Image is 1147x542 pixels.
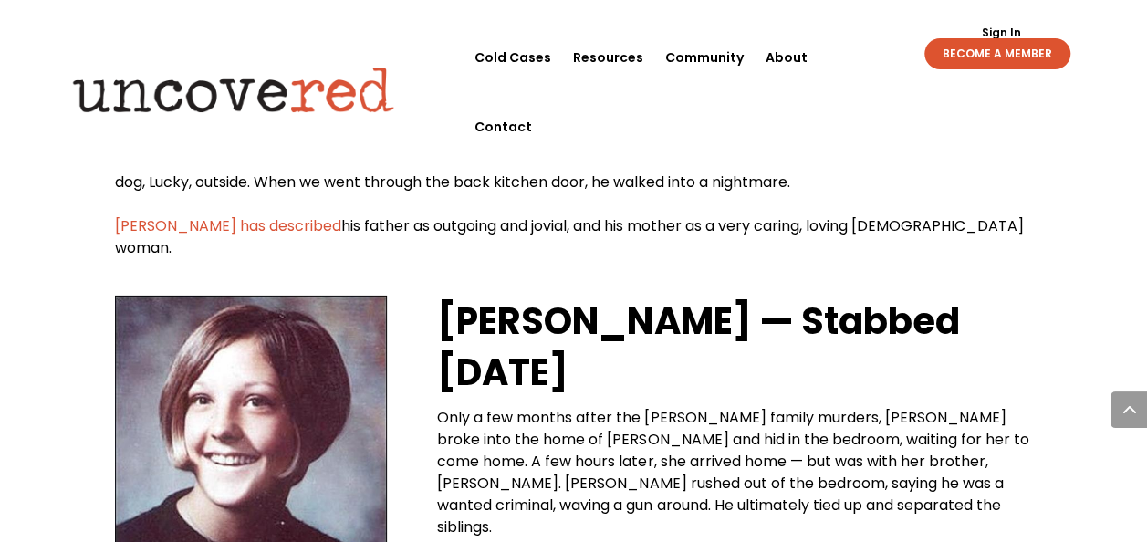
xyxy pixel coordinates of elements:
span: Only a few months after the [PERSON_NAME] family murders, [PERSON_NAME] broke into the home of [P... [437,407,1028,537]
a: Community [665,23,744,92]
a: Cold Cases [474,23,551,92]
img: Uncovered logo [57,54,409,125]
span: his father as outgoing and jovial, and his mother as a very caring, loving [DEMOGRAPHIC_DATA] woman. [115,215,1024,258]
a: BECOME A MEMBER [924,38,1070,69]
a: Contact [474,92,532,162]
a: [PERSON_NAME] has described [115,215,341,236]
a: About [766,23,808,92]
a: Resources [573,23,643,92]
a: Sign In [971,27,1030,38]
strong: [PERSON_NAME] — Stabbed [DATE] [437,296,959,398]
